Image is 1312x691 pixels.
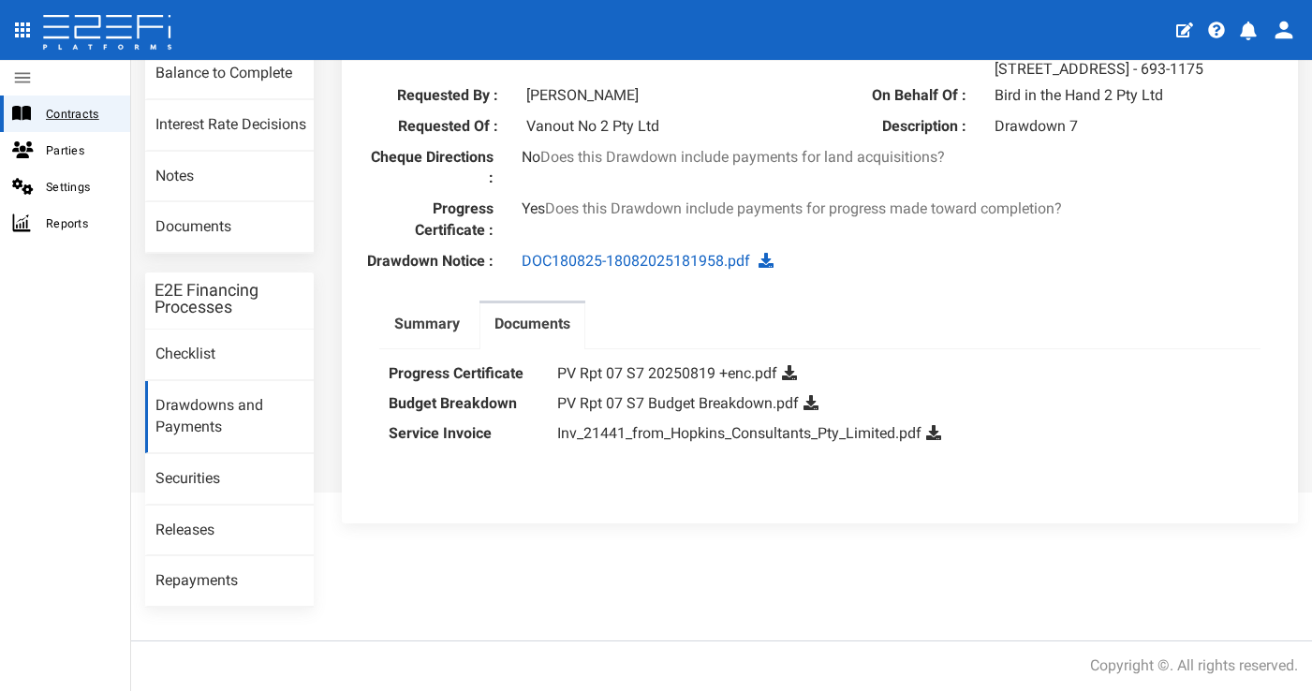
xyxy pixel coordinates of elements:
[365,85,512,107] label: Requested By :
[834,116,981,138] label: Description :
[512,85,806,107] div: [PERSON_NAME]
[512,116,806,138] div: Vanout No 2 Pty Ltd
[145,100,314,151] a: Interest Rate Decisions
[145,454,314,505] a: Securities
[522,252,750,270] a: DOC180825-18082025181958.pdf
[508,198,1132,220] div: Yes
[145,202,314,253] a: Documents
[834,85,981,107] label: On Behalf Of :
[46,176,115,198] span: Settings
[145,556,314,607] a: Repayments
[557,394,799,412] a: PV Rpt 07 S7 Budget Breakdown.pdf
[508,147,1132,169] div: No
[351,198,508,242] label: Progress Certificate :
[365,116,512,138] label: Requested Of :
[479,303,585,350] a: Documents
[379,303,475,350] a: Summary
[145,152,314,202] a: Notes
[1090,655,1298,677] div: Copyright ©. All rights reserved.
[145,381,314,453] a: Drawdowns and Payments
[145,506,314,556] a: Releases
[351,147,508,190] label: Cheque Directions :
[389,419,538,448] dt: Service Invoice
[145,330,314,380] a: Checklist
[540,148,945,166] span: Does this Drawdown include payments for land acquisitions?
[557,364,777,382] a: PV Rpt 07 S7 20250819 +enc.pdf
[494,314,570,335] label: Documents
[557,424,921,442] a: Inv_21441_from_Hopkins_Consultants_Pty_Limited.pdf
[389,389,538,419] dt: Budget Breakdown
[46,213,115,234] span: Reports
[980,116,1275,138] div: Drawdown 7
[155,282,304,316] h3: E2E Financing Processes
[394,314,460,335] label: Summary
[351,251,508,272] label: Drawdown Notice :
[980,85,1275,107] div: Bird in the Hand 2 Pty Ltd
[389,359,538,389] dt: Progress Certificate
[46,140,115,161] span: Parties
[145,49,314,99] a: Balance to Complete
[545,199,1062,217] span: Does this Drawdown include payments for progress made toward completion?
[46,103,115,125] span: Contracts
